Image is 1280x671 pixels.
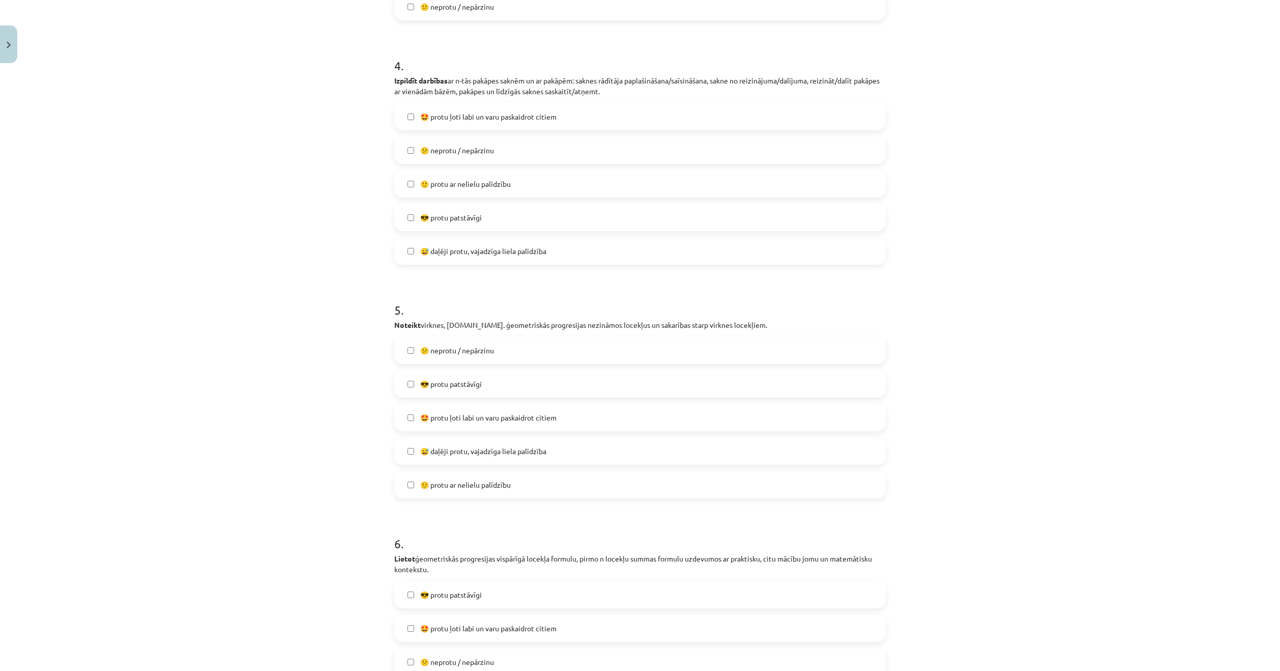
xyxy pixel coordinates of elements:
p: ar n-tās pakāpes saknēm un ar pakāpēm: saknes rādītāja paplašināšana/saīsināšana, sakne no reizin... [394,75,886,97]
p: virknes, [DOMAIN_NAME]. ģeometriskās progresijas nezināmos locekļus un sakarības starp virknes lo... [394,320,886,330]
input: 😕 neprotu / nepārzinu [408,4,414,10]
h1: 6 . [394,519,886,550]
input: 😕 neprotu / nepārzinu [408,659,414,665]
input: 😅 daļēji protu, vajadzīga liela palīdzība [408,448,414,455]
h1: 5 . [394,285,886,317]
img: icon-close-lesson-0947bae3869378f0d4975bcd49f059093ad1ed9edebbc8119c70593378902aed.svg [7,42,11,48]
input: 🙂 protu ar nelielu palīdzību [408,482,414,488]
span: 🙂 protu ar nelielu palīdzību [420,480,511,490]
span: 😎 protu patstāvīgi [420,590,482,600]
b: Lietot [394,554,415,563]
span: 😕 neprotu / nepārzinu [420,145,494,156]
span: 😅 daļēji protu, vajadzīga liela palīdzība [420,446,546,457]
span: 🤩 protu ļoti labi un varu paskaidrot citiem [420,412,557,423]
b: Noteikt [394,320,421,329]
span: 😎 protu patstāvīgi [420,212,482,223]
input: 😕 neprotu / nepārzinu [408,347,414,354]
span: 🤩 protu ļoti labi un varu paskaidrot citiem [420,623,557,634]
h1: 4 . [394,41,886,72]
input: 🤩 protu ļoti labi un varu paskaidrot citiem [408,414,414,421]
span: 🤩 protu ļoti labi un varu paskaidrot citiem [420,111,557,122]
input: 😎 protu patstāvīgi [408,214,414,221]
input: 🤩 protu ļoti labi un varu paskaidrot citiem [408,114,414,120]
input: 😎 protu patstāvīgi [408,381,414,387]
input: 🙂 protu ar nelielu palīdzību [408,181,414,187]
input: 😎 protu patstāvīgi [408,592,414,598]
input: 😅 daļēji protu, vajadzīga liela palīdzība [408,248,414,255]
input: 🤩 protu ļoti labi un varu paskaidrot citiem [408,625,414,632]
span: 😕 neprotu / nepārzinu [420,657,494,667]
b: Izpildīt darbības [394,76,448,85]
span: 😎 protu patstāvīgi [420,379,482,389]
span: 😕 neprotu / nepārzinu [420,345,494,356]
p: ģeometriskās progresijas vispārīgā locekļa formulu, pirmo n locekļu summas formulu uzdevumos ar p... [394,553,886,575]
span: 😕 neprotu / nepārzinu [420,2,494,12]
span: 🙂 protu ar nelielu palīdzību [420,179,511,189]
span: 😅 daļēji protu, vajadzīga liela palīdzība [420,246,546,257]
input: 😕 neprotu / nepārzinu [408,147,414,154]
